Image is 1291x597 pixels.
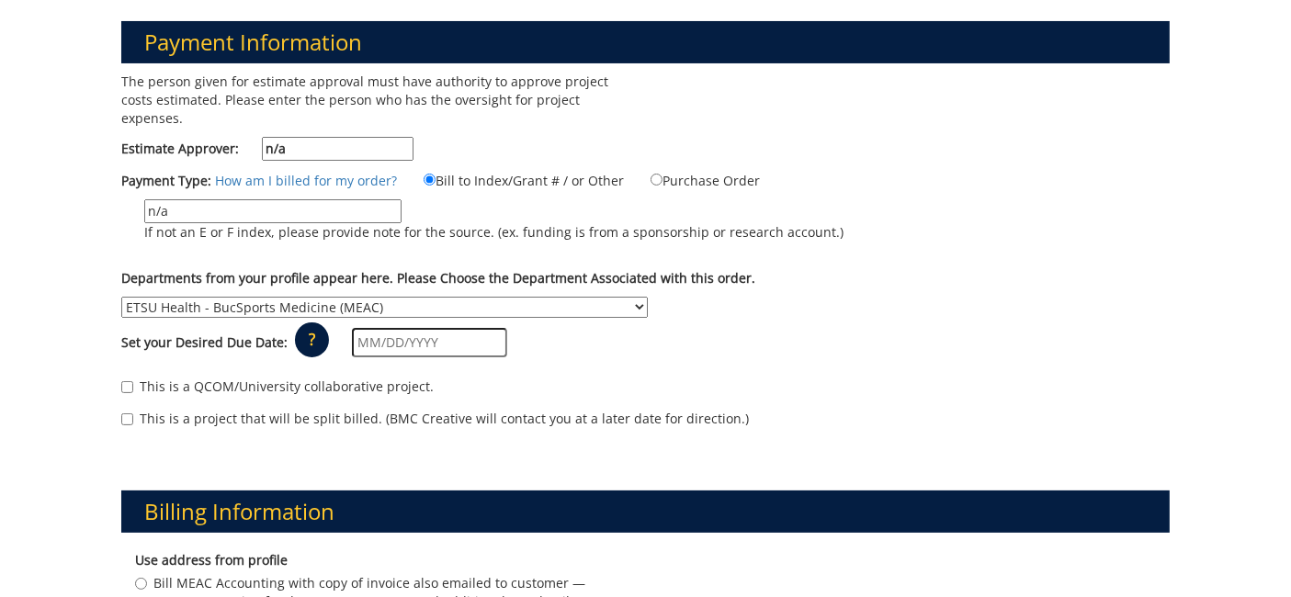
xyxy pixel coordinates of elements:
[121,333,288,352] label: Set your Desired Due Date:
[121,172,211,190] label: Payment Type:
[121,73,631,128] p: The person given for estimate approval must have authority to approve project costs estimated. Pl...
[121,381,133,393] input: This is a QCOM/University collaborative project.
[135,551,288,569] b: Use address from profile
[121,410,749,428] label: This is a project that will be split billed. (BMC Creative will contact you at a later date for d...
[153,574,585,592] span: Bill MEAC Accounting with copy of invoice also emailed to customer —
[424,174,436,186] input: Bill to Index/Grant # / or Other
[352,328,507,357] input: MM/DD/YYYY
[121,21,1170,63] h3: Payment Information
[121,269,755,287] label: Departments from your profile appear here. Please Choose the Department Associated with this order.
[144,199,402,223] input: If not an E or F index, please provide note for the source. (ex. funding is from a sponsorship or...
[121,137,413,161] label: Estimate Approver:
[121,490,1170,533] h3: Billing Information
[628,170,760,190] label: Purchase Order
[262,137,413,161] input: Estimate Approver:
[651,174,662,186] input: Purchase Order
[121,377,434,396] label: This is a QCOM/University collaborative project.
[215,172,397,189] a: How am I billed for my order?
[401,170,624,190] label: Bill to Index/Grant # / or Other
[121,413,133,425] input: This is a project that will be split billed. (BMC Creative will contact you at a later date for d...
[144,223,844,242] p: If not an E or F index, please provide note for the source. (ex. funding is from a sponsorship or...
[295,322,329,357] p: ?
[135,578,147,590] input: Bill MEAC Accounting with copy of invoice also emailed to customer — See notes section for depart...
